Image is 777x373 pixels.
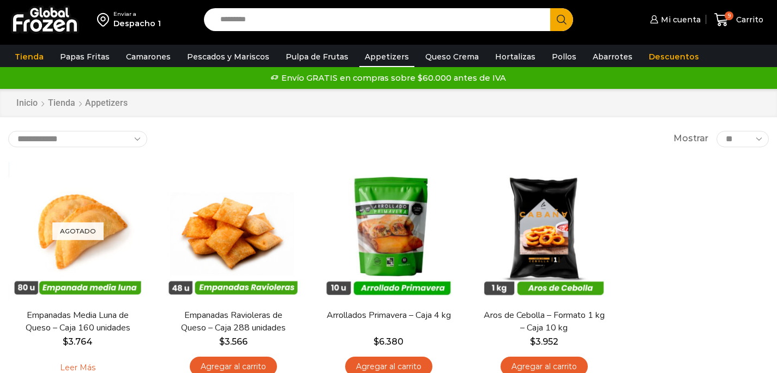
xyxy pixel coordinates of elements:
select: Pedido de la tienda [8,131,147,147]
span: Mi cuenta [658,14,701,25]
bdi: 3.764 [63,336,93,347]
a: Abarrotes [587,46,638,67]
a: Empanadas Ravioleras de Queso – Caja 288 unidades [171,309,296,334]
span: $ [374,336,379,347]
bdi: 6.380 [374,336,403,347]
a: Appetizers [359,46,414,67]
a: Papas Fritas [55,46,115,67]
span: 9 [725,11,733,20]
img: address-field-icon.svg [97,10,113,29]
nav: Breadcrumb [16,97,128,110]
p: Agotado [52,222,104,240]
h1: Appetizers [85,98,128,108]
a: Pescados y Mariscos [182,46,275,67]
a: Queso Crema [420,46,484,67]
a: Descuentos [643,46,704,67]
a: Tienda [47,97,76,110]
span: $ [63,336,68,347]
a: Tienda [9,46,49,67]
span: Carrito [733,14,763,25]
span: $ [219,336,225,347]
a: Pulpa de Frutas [280,46,354,67]
a: Hortalizas [490,46,541,67]
a: Camarones [121,46,176,67]
span: Mostrar [673,133,708,145]
bdi: 3.566 [219,336,248,347]
a: Inicio [16,97,38,110]
a: 9 Carrito [712,7,766,33]
div: Enviar a [113,10,161,18]
button: Search button [550,8,573,31]
a: Empanadas Media Luna de Queso – Caja 160 unidades [15,309,141,334]
a: Aros de Cebolla – Formato 1 kg – Caja 10 kg [481,309,607,334]
bdi: 3.952 [530,336,558,347]
a: Mi cuenta [647,9,701,31]
a: Pollos [546,46,582,67]
div: Despacho 1 [113,18,161,29]
span: $ [530,336,535,347]
a: Arrollados Primavera – Caja 4 kg [326,309,451,322]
